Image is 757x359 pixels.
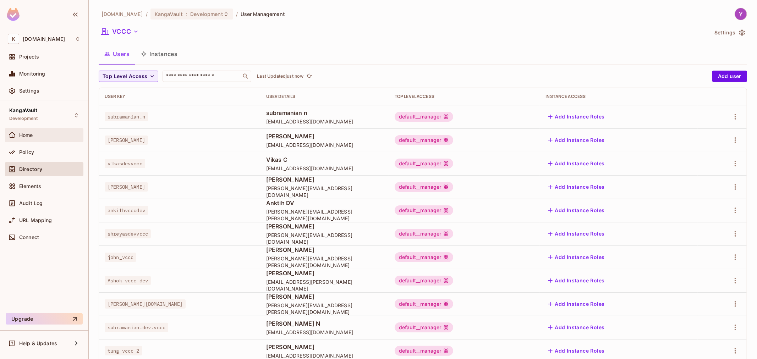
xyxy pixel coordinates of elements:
img: Yashas Kashyap [735,8,747,20]
span: tung_vccc_2 [105,346,142,355]
span: Audit Log [19,200,43,206]
span: [EMAIL_ADDRESS][DOMAIN_NAME] [266,352,383,359]
span: Directory [19,166,42,172]
span: [PERSON_NAME][EMAIL_ADDRESS][PERSON_NAME][DOMAIN_NAME] [266,302,383,315]
button: Add Instance Roles [545,111,607,122]
button: Add Instance Roles [545,275,607,286]
span: [PERSON_NAME] [266,222,383,230]
span: [PERSON_NAME] [266,176,383,183]
span: [PERSON_NAME] [105,182,148,192]
span: [PERSON_NAME] [266,246,383,254]
button: Add Instance Roles [545,158,607,169]
span: ankithvcccdev [105,206,148,215]
button: Add Instance Roles [545,322,607,333]
span: [EMAIL_ADDRESS][DOMAIN_NAME] [266,165,383,172]
span: Workspace: kangasys.com [23,36,65,42]
span: subramanian.n [105,112,148,121]
span: subramanian n [266,109,383,117]
button: Add Instance Roles [545,298,607,310]
span: [PERSON_NAME][EMAIL_ADDRESS][DOMAIN_NAME] [266,185,383,198]
button: Top Level Access [99,71,158,82]
button: Add Instance Roles [545,228,607,239]
span: Projects [19,54,39,60]
span: URL Mapping [19,217,52,223]
span: [EMAIL_ADDRESS][DOMAIN_NAME] [266,329,383,336]
button: Instances [135,45,183,63]
span: shreyasdevvccc [105,229,151,238]
button: Settings [712,27,747,38]
div: default__manager [395,346,453,356]
span: subramanian.dev.vccc [105,323,168,332]
span: [PERSON_NAME] [266,293,383,300]
span: refresh [306,73,312,80]
span: K [8,34,19,44]
span: [PERSON_NAME][DOMAIN_NAME] [105,299,186,309]
span: KangaVault [155,11,183,17]
div: default__manager [395,229,453,239]
span: Connect [19,234,39,240]
span: [EMAIL_ADDRESS][PERSON_NAME][DOMAIN_NAME] [266,278,383,292]
div: Top Level Access [395,94,534,99]
span: Home [19,132,33,138]
span: KangaVault [9,107,38,113]
span: [PERSON_NAME] [266,343,383,351]
div: default__manager [395,322,453,332]
button: Add Instance Roles [545,345,607,357]
span: Click to refresh data [303,72,313,81]
span: : [185,11,188,17]
span: [EMAIL_ADDRESS][DOMAIN_NAME] [266,118,383,125]
li: / [236,11,238,17]
span: [PERSON_NAME] [266,132,383,140]
button: Add Instance Roles [545,134,607,146]
span: [PERSON_NAME] N [266,320,383,327]
span: vikasdevvccc [105,159,145,168]
button: VCCC [99,26,142,37]
button: Add user [712,71,747,82]
span: Settings [19,88,39,94]
span: Vikas C [266,156,383,164]
li: / [146,11,148,17]
div: default__manager [395,205,453,215]
span: [PERSON_NAME][EMAIL_ADDRESS][PERSON_NAME][DOMAIN_NAME] [266,255,383,269]
div: Instance Access [545,94,692,99]
span: Monitoring [19,71,45,77]
span: [PERSON_NAME] [266,269,383,277]
span: [PERSON_NAME] [105,136,148,145]
span: Policy [19,149,34,155]
div: default__manager [395,112,453,122]
button: Add Instance Roles [545,252,607,263]
div: default__manager [395,276,453,286]
span: Development [9,116,38,121]
p: Last Updated just now [257,73,303,79]
span: Help & Updates [19,341,57,346]
div: User Details [266,94,383,99]
button: Add Instance Roles [545,181,607,193]
div: default__manager [395,299,453,309]
button: Upgrade [6,313,83,325]
span: Ashok_vccc_dev [105,276,151,285]
span: User Management [241,11,285,17]
img: SReyMgAAAABJRU5ErkJggg== [7,8,20,21]
span: the active workspace [102,11,143,17]
span: [EMAIL_ADDRESS][DOMAIN_NAME] [266,142,383,148]
div: User Key [105,94,255,99]
div: default__manager [395,182,453,192]
div: default__manager [395,159,453,169]
span: Elements [19,183,41,189]
span: Top Level Access [103,72,147,81]
span: [PERSON_NAME][EMAIL_ADDRESS][PERSON_NAME][DOMAIN_NAME] [266,208,383,222]
span: john_vccc [105,253,136,262]
span: Development [190,11,223,17]
button: Add Instance Roles [545,205,607,216]
span: [PERSON_NAME][EMAIL_ADDRESS][DOMAIN_NAME] [266,232,383,245]
span: Anktih DV [266,199,383,207]
button: Users [99,45,135,63]
div: default__manager [395,135,453,145]
div: default__manager [395,252,453,262]
button: refresh [305,72,313,81]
